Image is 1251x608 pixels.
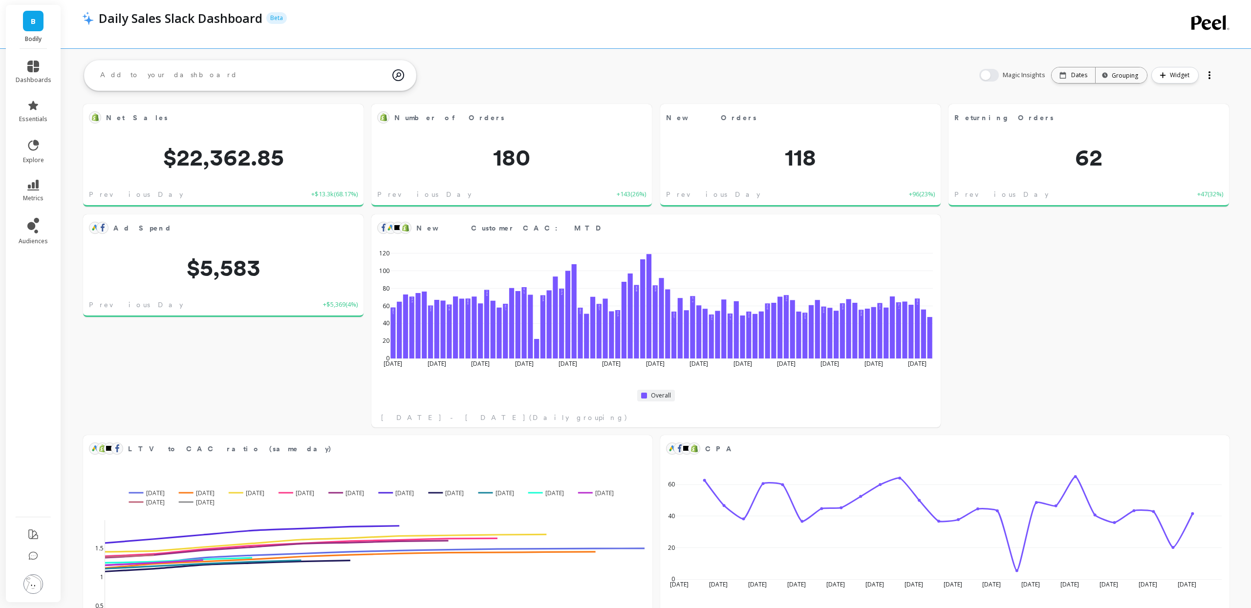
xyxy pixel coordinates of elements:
[89,189,183,199] span: Previous Day
[909,189,935,199] span: +96 ( 23% )
[1197,189,1223,199] span: +47 ( 32% )
[392,62,404,88] img: magic search icon
[666,113,756,123] span: New Orders
[16,35,51,43] p: Bodily
[19,237,48,245] span: audiences
[1003,70,1047,80] span: Magic Insights
[19,115,47,123] span: essentials
[416,223,606,233] span: New Customer CAC: MTD
[377,189,471,199] span: Previous Day
[23,574,43,594] img: profile picture
[1151,67,1199,84] button: Widget
[381,413,526,422] span: [DATE] - [DATE]
[128,444,332,454] span: LTV to CAC ratio (same day)
[1104,71,1138,80] div: Grouping
[660,146,941,169] span: 118
[1071,71,1087,79] p: Dates
[106,113,168,123] span: Net Sales
[266,12,287,24] p: Beta
[705,444,737,454] span: CPA
[323,300,358,310] span: +$5,369 ( 4% )
[311,189,358,199] span: +$13.3k ( 68.17% )
[416,221,904,235] span: New Customer CAC: MTD
[666,111,904,125] span: New Orders
[666,189,760,199] span: Previous Day
[954,113,1054,123] span: Returning Orders
[705,442,1192,456] span: CPA
[31,16,36,27] span: B
[949,146,1229,169] span: 62
[16,76,51,84] span: dashboards
[394,113,504,123] span: Number of Orders
[89,300,183,310] span: Previous Day
[954,111,1192,125] span: Returning Orders
[83,146,364,169] span: $22,362.85
[128,442,615,456] span: LTV to CAC ratio (same day)
[99,10,262,26] p: Daily Sales Slack Dashboard
[23,194,43,202] span: metrics
[113,223,172,233] span: Ad Spend
[394,111,615,125] span: Number of Orders
[82,11,94,25] img: header icon
[106,111,326,125] span: Net Sales
[954,189,1048,199] span: Previous Day
[23,156,44,164] span: explore
[371,146,652,169] span: 180
[83,256,364,279] span: $5,583
[529,413,628,422] span: (Daily grouping)
[1170,70,1192,80] span: Widget
[617,189,646,199] span: +143 ( 26% )
[113,221,326,235] span: Ad Spend
[651,392,671,399] span: Overall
